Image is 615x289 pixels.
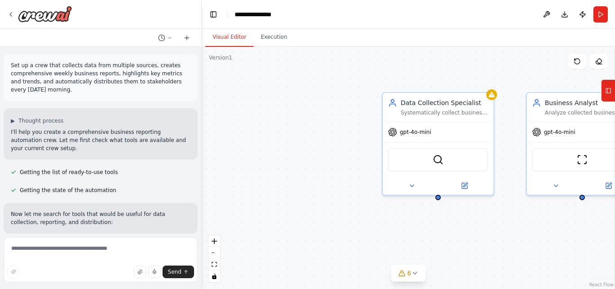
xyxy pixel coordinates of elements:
button: Upload files [134,266,146,278]
img: Logo [18,6,72,22]
p: Now let me search for tools that would be useful for data collection, reporting, and distribution: [11,210,190,226]
div: Version 1 [209,54,232,61]
button: Open in side panel [439,180,490,191]
button: Improve this prompt [7,266,20,278]
button: Send [163,266,194,278]
nav: breadcrumb [235,10,271,19]
span: Getting the list of ready-to-use tools [20,169,118,176]
button: Execution [253,28,294,47]
div: Data Collection Specialist [401,98,488,107]
span: Thought process [18,117,63,124]
span: gpt-4o-mini [400,128,431,136]
button: zoom in [208,235,220,247]
span: 6 [407,269,412,278]
p: I'll help you create a comprehensive business reporting automation crew. Let me first check what ... [11,128,190,152]
div: React Flow controls [208,235,220,282]
button: Visual Editor [205,28,253,47]
div: Data Collection SpecialistSystematically collect business data from various sources including web... [382,92,494,196]
span: Send [168,268,181,275]
span: Getting the state of the automation [20,187,116,194]
button: fit view [208,259,220,271]
img: ScrapeWebsiteTool [577,154,588,165]
p: Set up a crew that collects data from multiple sources, creates comprehensive weekly business rep... [11,61,190,94]
span: ▶ [11,117,15,124]
button: Click to speak your automation idea [148,266,161,278]
div: Systematically collect business data from various sources including web research, spreadsheets, a... [401,109,488,116]
span: gpt-4o-mini [544,128,575,136]
button: zoom out [208,247,220,259]
button: Hide left sidebar [207,8,220,21]
button: Start a new chat [180,32,194,43]
button: Switch to previous chat [154,32,176,43]
button: 6 [391,265,426,282]
button: ▶Thought process [11,117,63,124]
img: SerperDevTool [433,154,443,165]
a: React Flow attribution [589,282,614,287]
button: toggle interactivity [208,271,220,282]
